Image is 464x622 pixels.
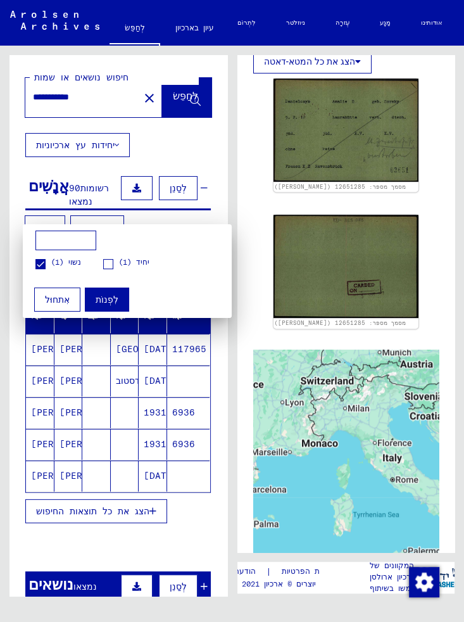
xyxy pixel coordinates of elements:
img: שינוי הסכמה [409,567,439,597]
font: לִפְנוֹת [96,294,118,305]
button: אִתחוּל [34,288,80,312]
font: נשוי (1) [51,257,81,267]
font: יחיד (1) [118,257,149,267]
font: אִתחוּל [45,294,70,305]
button: לִפְנוֹת [85,288,129,312]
